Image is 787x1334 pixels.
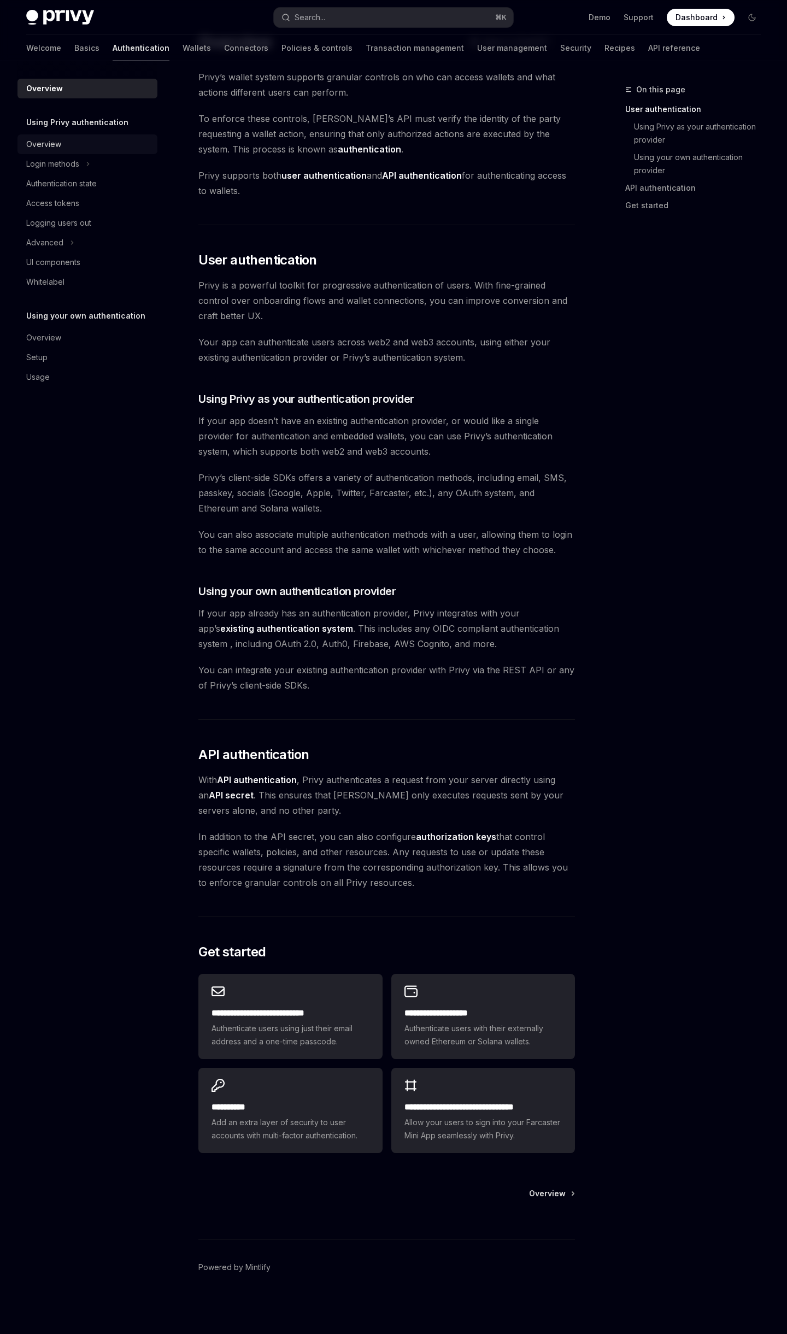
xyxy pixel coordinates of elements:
[198,413,575,459] span: If your app doesn’t have an existing authentication provider, or would like a single provider for...
[17,154,157,174] button: Login methods
[198,168,575,198] span: Privy supports both and for authenticating access to wallets.
[624,12,654,23] a: Support
[17,328,157,348] a: Overview
[198,251,317,269] span: User authentication
[26,35,61,61] a: Welcome
[26,331,61,344] div: Overview
[366,35,464,61] a: Transaction management
[198,111,575,157] span: To enforce these controls, [PERSON_NAME]’s API must verify the identity of the party requesting a...
[17,367,157,387] a: Usage
[625,149,770,179] a: Using your own authentication provider
[295,11,325,24] div: Search...
[26,371,50,384] div: Usage
[26,256,80,269] div: UI components
[26,157,79,171] div: Login methods
[198,662,575,693] span: You can integrate your existing authentication provider with Privy via the REST API or any of Pri...
[625,197,770,214] a: Get started
[589,12,610,23] a: Demo
[26,10,94,25] img: dark logo
[198,829,575,890] span: In addition to the API secret, you can also configure that control specific wallets, policies, an...
[17,134,157,154] a: Overview
[604,35,635,61] a: Recipes
[676,12,718,23] span: Dashboard
[281,35,353,61] a: Policies & controls
[198,69,575,100] span: Privy’s wallet system supports granular controls on who can access wallets and what actions diffe...
[224,35,268,61] a: Connectors
[495,13,507,22] span: ⌘ K
[26,236,63,249] div: Advanced
[17,79,157,98] a: Overview
[26,82,63,95] div: Overview
[17,252,157,272] a: UI components
[416,831,496,842] strong: authorization keys
[198,278,575,324] span: Privy is a powerful toolkit for progressive authentication of users. With fine-grained control ov...
[274,8,513,27] button: Search...⌘K
[183,35,211,61] a: Wallets
[338,144,401,155] strong: authentication
[648,35,700,61] a: API reference
[198,1262,271,1273] a: Powered by Mintlify
[198,334,575,365] span: Your app can authenticate users across web2 and web3 accounts, using either your existing authent...
[74,35,99,61] a: Basics
[17,174,157,193] a: Authentication state
[281,170,367,181] strong: user authentication
[198,943,266,961] span: Get started
[198,606,575,651] span: If your app already has an authentication provider, Privy integrates with your app’s . This inclu...
[198,391,414,407] span: Using Privy as your authentication provider
[625,118,770,149] a: Using Privy as your authentication provider
[217,774,297,785] strong: API authentication
[26,138,61,151] div: Overview
[209,790,254,801] strong: API secret
[212,1116,369,1142] span: Add an extra layer of security to user accounts with multi-factor authentication.
[198,470,575,516] span: Privy’s client-side SDKs offers a variety of authentication methods, including email, SMS, passke...
[220,623,353,634] a: existing authentication system
[17,348,157,367] a: Setup
[113,35,169,61] a: Authentication
[17,213,157,233] a: Logging users out
[26,177,97,190] div: Authentication state
[17,193,157,213] a: Access tokens
[17,272,157,292] a: Whitelabel
[26,309,145,322] h5: Using your own authentication
[198,584,396,599] span: Using your own authentication provider
[404,1116,562,1142] span: Allow your users to sign into your Farcaster Mini App seamlessly with Privy.
[26,351,48,364] div: Setup
[198,746,309,763] span: API authentication
[625,179,770,197] a: API authentication
[26,275,64,289] div: Whitelabel
[477,35,547,61] a: User management
[391,974,575,1059] a: **** **** **** ****Authenticate users with their externally owned Ethereum or Solana wallets.
[26,216,91,230] div: Logging users out
[198,1068,382,1153] a: **** *****Add an extra layer of security to user accounts with multi-factor authentication.
[625,101,770,118] a: User authentication
[404,1022,562,1048] span: Authenticate users with their externally owned Ethereum or Solana wallets.
[26,116,128,129] h5: Using Privy authentication
[17,233,157,252] button: Advanced
[529,1188,574,1199] a: Overview
[198,527,575,557] span: You can also associate multiple authentication methods with a user, allowing them to login to the...
[212,1022,369,1048] span: Authenticate users using just their email address and a one-time passcode.
[667,9,735,26] a: Dashboard
[382,170,462,181] strong: API authentication
[529,1188,566,1199] span: Overview
[636,83,685,96] span: On this page
[26,197,79,210] div: Access tokens
[198,772,575,818] span: With , Privy authenticates a request from your server directly using an . This ensures that [PERS...
[743,9,761,26] button: Toggle dark mode
[560,35,591,61] a: Security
